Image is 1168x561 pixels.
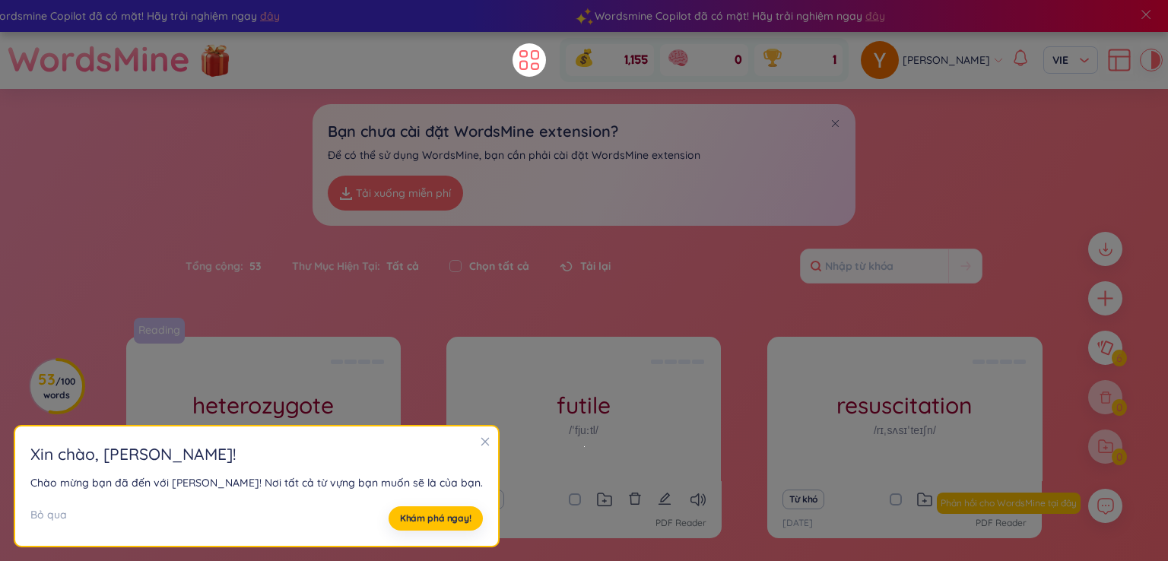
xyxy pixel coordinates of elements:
[873,422,935,439] h1: /rɪˌsʌsɪˈteɪʃn/
[655,516,706,531] a: PDF Reader
[380,259,419,273] span: Tất cả
[782,490,824,509] button: Từ khó
[1096,289,1115,308] span: plus
[628,489,642,510] button: delete
[580,258,611,274] span: Tải lại
[328,176,463,211] a: Tải xuống miễn phí
[767,392,1042,419] h1: resuscitation
[328,147,840,163] p: Để có thể sử dụng WordsMine, bạn cần phải cài đặt WordsMine extension
[200,36,230,82] img: flashSalesIcon.a7f4f837.png
[400,512,471,525] span: Khám phá ngay!
[134,318,191,344] a: Reading
[186,250,277,282] div: Tổng cộng :
[801,249,948,283] input: Nhập từ khóa
[658,489,671,510] button: edit
[243,258,262,274] span: 53
[480,436,490,447] span: close
[628,492,642,506] span: delete
[624,52,648,68] span: 1,155
[38,373,75,401] h3: 53
[861,41,903,79] a: avatar
[446,392,721,419] h1: futile
[658,492,671,506] span: edit
[735,52,742,68] span: 0
[469,258,529,274] label: Chọn tất cả
[861,41,899,79] img: avatar
[570,422,599,439] h1: /ˈfjuːtl/
[8,32,190,86] a: WordsMine
[865,8,885,24] span: đây
[978,489,992,510] button: edit
[1052,52,1089,68] span: VIE
[277,250,434,282] div: Thư Mục Hiện Tại :
[260,8,280,24] span: đây
[948,489,962,510] button: delete
[328,119,840,143] h2: Bạn chưa cài đặt WordsMine extension?
[833,52,836,68] span: 1
[903,52,990,68] span: [PERSON_NAME]
[43,376,75,401] span: / 100 words
[132,322,186,338] a: Reading
[30,506,67,531] div: Bỏ qua
[222,422,305,439] h1: /ˌhetərəˈzaɪɡəʊt/
[389,506,483,531] button: Khám phá ngay!
[30,474,483,491] div: Chào mừng bạn đã đến với [PERSON_NAME]! Nơi tất cả từ vựng bạn muốn sẽ là của bạn.
[30,442,483,467] h2: Xin chào , [PERSON_NAME] !
[782,516,813,531] p: [DATE]
[976,516,1027,531] a: PDF Reader
[126,392,401,419] h1: heterozygote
